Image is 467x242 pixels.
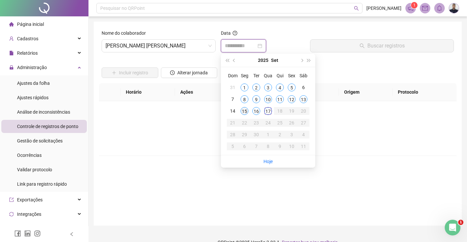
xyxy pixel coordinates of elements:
[17,153,42,158] span: Ocorrências
[177,69,208,76] span: Alterar jornada
[393,83,457,101] th: Protocolo
[354,6,359,11] span: search
[288,131,296,139] div: 3
[252,142,260,150] div: 7
[9,212,14,216] span: sync
[250,70,262,82] th: Ter
[9,197,14,202] span: export
[229,142,237,150] div: 5
[286,93,298,105] td: 2025-09-12
[286,117,298,129] td: 2025-09-26
[9,51,14,55] span: file
[288,119,296,127] div: 26
[262,82,274,93] td: 2025-09-03
[264,84,272,91] div: 3
[250,129,262,140] td: 2025-09-30
[274,105,286,117] td: 2025-09-18
[264,107,272,115] div: 17
[227,117,239,129] td: 2025-09-21
[298,54,305,67] button: next-year
[276,107,284,115] div: 18
[252,107,260,115] div: 16
[449,3,459,13] img: 72298
[250,93,262,105] td: 2025-09-09
[264,119,272,127] div: 24
[229,119,237,127] div: 21
[34,230,41,237] span: instagram
[17,226,43,231] span: Agente de IA
[262,129,274,140] td: 2025-10-01
[250,105,262,117] td: 2025-09-16
[300,119,307,127] div: 27
[241,107,248,115] div: 15
[305,54,313,67] button: super-next-year
[17,36,38,41] span: Cadastros
[250,82,262,93] td: 2025-09-02
[262,70,274,82] th: Qua
[274,82,286,93] td: 2025-09-04
[107,133,449,140] div: Não há dados
[221,30,231,36] span: Data
[231,54,238,67] button: prev-year
[276,95,284,103] div: 11
[276,131,284,139] div: 2
[17,197,43,202] span: Exportações
[227,129,239,140] td: 2025-09-28
[227,93,239,105] td: 2025-09-07
[239,105,250,117] td: 2025-09-15
[252,95,260,103] div: 9
[262,140,274,152] td: 2025-10-08
[17,50,38,56] span: Relatórios
[239,82,250,93] td: 2025-09-01
[262,105,274,117] td: 2025-09-17
[227,140,239,152] td: 2025-10-05
[274,70,286,82] th: Qui
[300,131,307,139] div: 4
[17,212,41,217] span: Integrações
[276,119,284,127] div: 25
[458,220,463,225] span: 1
[288,95,296,103] div: 12
[227,70,239,82] th: Dom
[286,105,298,117] td: 2025-09-19
[252,119,260,127] div: 23
[250,117,262,129] td: 2025-09-23
[69,232,74,236] span: left
[233,31,237,35] span: question-circle
[17,95,49,100] span: Ajustes rápidos
[298,140,309,152] td: 2025-10-11
[286,82,298,93] td: 2025-09-05
[288,84,296,91] div: 5
[17,81,50,86] span: Ajustes da folha
[274,129,286,140] td: 2025-10-02
[413,3,416,8] span: 1
[17,167,52,172] span: Validar protocolo
[9,22,14,27] span: home
[239,117,250,129] td: 2025-09-22
[339,83,393,101] th: Origem
[17,109,70,115] span: Análise de inconsistências
[106,40,212,52] span: JOAO PEDRO SOUZA DE OLIVEIRA
[408,5,414,11] span: notification
[300,84,307,91] div: 6
[258,54,268,67] button: year panel
[298,117,309,129] td: 2025-09-27
[262,117,274,129] td: 2025-09-24
[229,95,237,103] div: 7
[121,83,175,101] th: Horário
[252,131,260,139] div: 30
[241,142,248,150] div: 6
[288,107,296,115] div: 19
[264,142,272,150] div: 8
[300,95,307,103] div: 13
[252,84,260,91] div: 2
[241,95,248,103] div: 8
[239,93,250,105] td: 2025-09-08
[264,95,272,103] div: 10
[274,93,286,105] td: 2025-09-11
[14,230,21,237] span: facebook
[286,140,298,152] td: 2025-10-10
[271,54,278,67] button: month panel
[102,67,158,78] button: Incluir registro
[102,29,150,37] label: Nome do colaborador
